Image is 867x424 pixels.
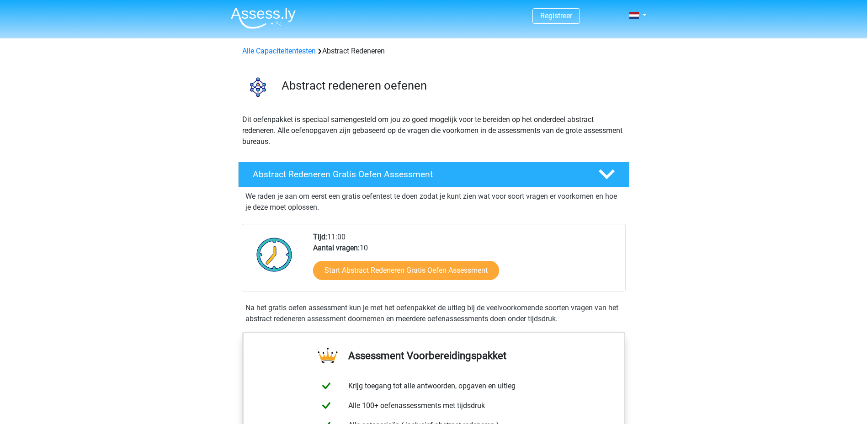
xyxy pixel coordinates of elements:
[251,232,298,277] img: Klok
[234,162,633,187] a: Abstract Redeneren Gratis Oefen Assessment
[282,79,622,93] h3: Abstract redeneren oefenen
[239,46,629,57] div: Abstract Redeneren
[253,169,584,180] h4: Abstract Redeneren Gratis Oefen Assessment
[239,68,277,106] img: abstract redeneren
[245,191,622,213] p: We raden je aan om eerst een gratis oefentest te doen zodat je kunt zien wat voor soort vragen er...
[313,244,360,252] b: Aantal vragen:
[313,261,499,280] a: Start Abstract Redeneren Gratis Oefen Assessment
[306,232,625,291] div: 11:00 10
[540,11,572,20] a: Registreer
[242,302,626,324] div: Na het gratis oefen assessment kun je met het oefenpakket de uitleg bij de veelvoorkomende soorte...
[242,47,316,55] a: Alle Capaciteitentesten
[313,233,327,241] b: Tijd:
[242,114,625,147] p: Dit oefenpakket is speciaal samengesteld om jou zo goed mogelijk voor te bereiden op het onderdee...
[231,7,296,29] img: Assessly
